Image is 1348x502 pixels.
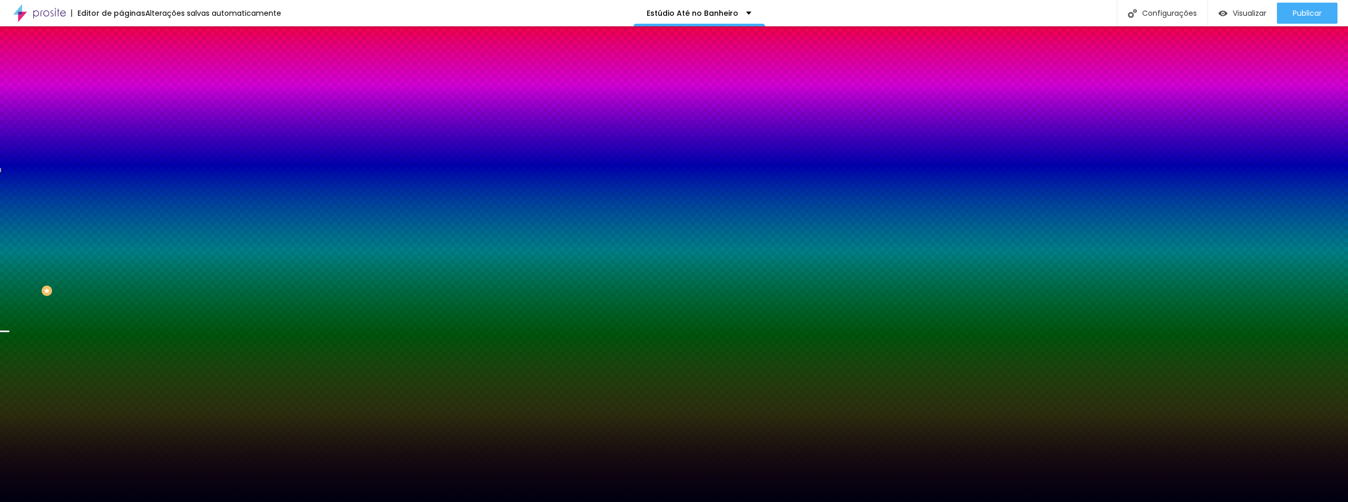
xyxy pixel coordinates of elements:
[1128,9,1137,18] img: Icone
[1233,9,1266,17] span: Visualizar
[1293,9,1322,17] span: Publicar
[145,9,281,17] div: Alterações salvas automaticamente
[647,9,738,17] p: Estúdio Até no Banheiro
[1208,3,1277,24] button: Visualizar
[1277,3,1337,24] button: Publicar
[1218,9,1227,18] img: view-1.svg
[71,9,145,17] div: Editor de páginas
